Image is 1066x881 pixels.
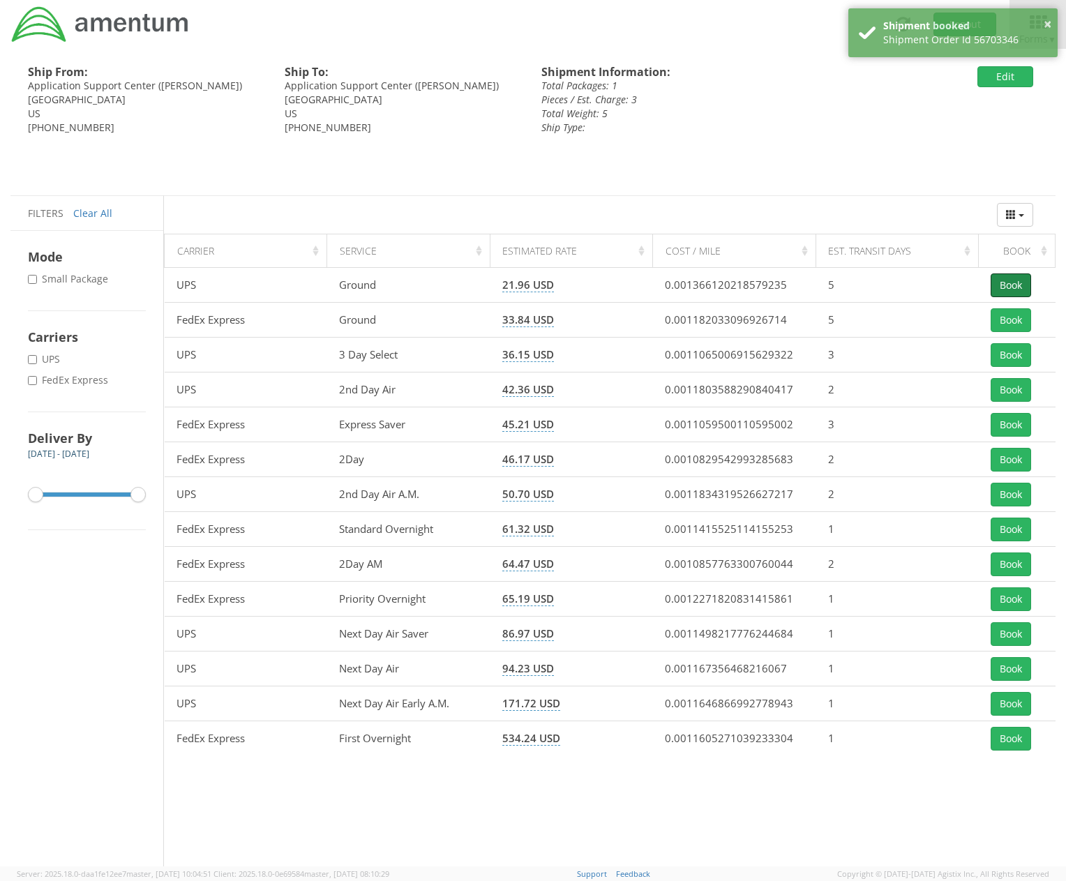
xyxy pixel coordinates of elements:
span: 33.84 USD [502,313,554,327]
td: 0.0011415525114155253 [653,512,816,547]
td: 1 [816,582,978,617]
h4: Shipment Information: [541,66,862,79]
div: Est. Transit Days [828,244,974,258]
td: 1 [816,512,978,547]
td: 5 [816,303,978,338]
button: Book [991,727,1031,751]
div: [PHONE_NUMBER] [285,121,520,135]
button: Book [991,587,1031,611]
span: 534.24 USD [502,731,560,746]
div: Total Weight: 5 [541,107,862,121]
span: 45.21 USD [502,417,554,432]
td: 1 [816,652,978,686]
div: Pieces / Est. Charge: 3 [541,93,862,107]
button: Book [991,692,1031,716]
td: 2 [816,442,978,477]
input: UPS [28,355,37,364]
span: 50.70 USD [502,487,554,502]
td: 1 [816,686,978,721]
span: Server: 2025.18.0-daa1fe12ee7 [17,868,211,879]
div: Application Support Center ([PERSON_NAME]) [28,79,264,93]
td: UPS [165,686,327,721]
span: 61.32 USD [502,522,554,536]
td: 0.0011803588290840417 [653,372,816,407]
td: 0.0011065006915629322 [653,338,816,372]
td: UPS [165,338,327,372]
td: Next Day Air [327,652,490,686]
span: 94.23 USD [502,661,554,676]
div: Estimated Rate [502,244,648,258]
td: Priority Overnight [327,582,490,617]
button: Book [991,378,1031,402]
td: 0.0012271820831415861 [653,582,816,617]
td: Ground [327,303,490,338]
div: Ship Type: [541,121,862,135]
td: Express Saver [327,407,490,442]
input: FedEx Express [28,376,37,385]
h4: Deliver By [28,430,146,446]
div: Service [340,244,486,258]
span: Copyright © [DATE]-[DATE] Agistix Inc., All Rights Reserved [837,868,1049,880]
span: 42.36 USD [502,382,554,397]
td: UPS [165,477,327,512]
div: Carrier [177,244,323,258]
td: 0.0011498217776244684 [653,617,816,652]
td: UPS [165,372,327,407]
a: Feedback [616,868,650,879]
div: [PHONE_NUMBER] [28,121,264,135]
td: UPS [165,268,327,303]
span: 36.15 USD [502,347,554,362]
span: 65.19 USD [502,592,554,606]
td: UPS [165,652,327,686]
td: 2 [816,547,978,582]
span: Filters [28,206,63,220]
input: Small Package [28,275,37,284]
h4: Mode [28,248,146,265]
label: FedEx Express [28,373,111,387]
button: Book [991,448,1031,472]
td: FedEx Express [165,721,327,756]
td: 0.001366120218579235 [653,268,816,303]
td: Standard Overnight [327,512,490,547]
td: UPS [165,617,327,652]
td: FedEx Express [165,442,327,477]
td: 1 [816,617,978,652]
a: Clear All [73,206,112,220]
div: US [28,107,264,121]
td: 1 [816,721,978,756]
td: Next Day Air Saver [327,617,490,652]
td: 0.0010857763300760044 [653,547,816,582]
span: master, [DATE] 08:10:29 [304,868,389,879]
td: FedEx Express [165,512,327,547]
h4: Ship From: [28,66,264,79]
td: 0.0011605271039233304 [653,721,816,756]
button: Book [991,552,1031,576]
button: Columns [997,203,1033,227]
td: 0.0011834319526627217 [653,477,816,512]
td: 3 Day Select [327,338,490,372]
span: Client: 2025.18.0-0e69584 [213,868,389,879]
button: Book [991,343,1031,367]
td: 0.0010829542993285683 [653,442,816,477]
span: 64.47 USD [502,557,554,571]
td: 2nd Day Air A.M. [327,477,490,512]
button: Book [991,413,1031,437]
td: 0.001182033096926714 [653,303,816,338]
button: Book [991,518,1031,541]
div: Application Support Center ([PERSON_NAME]) [285,79,520,93]
div: Cost / Mile [666,244,811,258]
div: Book [991,244,1051,258]
div: Shipment booked [883,19,1047,33]
td: 0.0011646866992778943 [653,686,816,721]
td: FedEx Express [165,407,327,442]
td: 3 [816,338,978,372]
button: × [1044,15,1051,35]
div: [GEOGRAPHIC_DATA] [28,93,264,107]
label: Small Package [28,272,111,286]
td: FedEx Express [165,582,327,617]
label: UPS [28,352,63,366]
h4: Carriers [28,329,146,345]
button: Edit [977,66,1033,87]
div: US [285,107,520,121]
